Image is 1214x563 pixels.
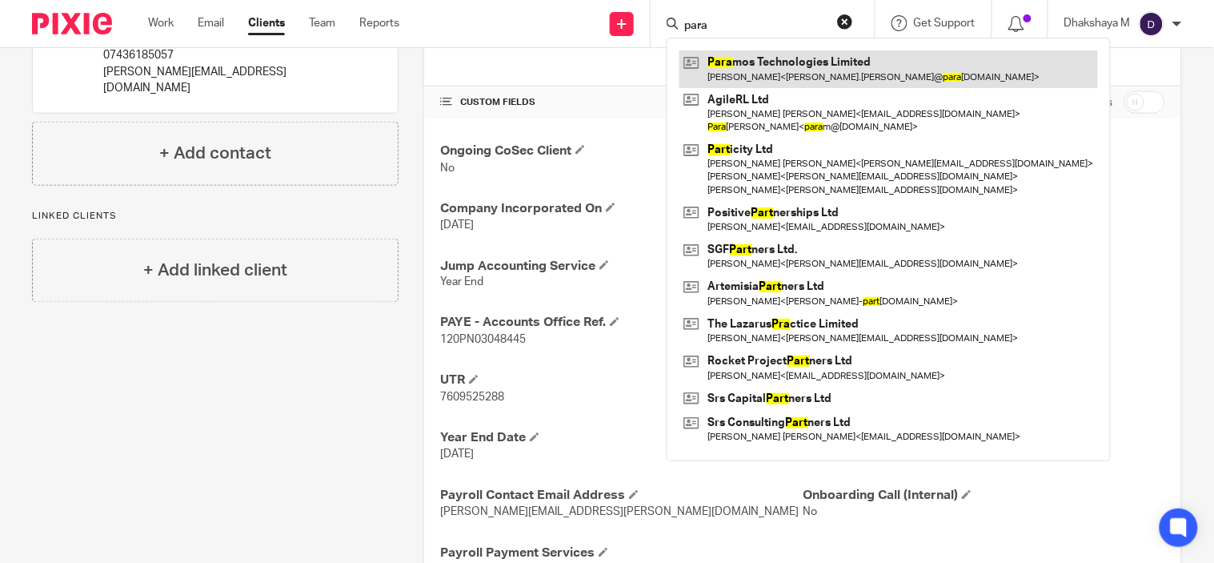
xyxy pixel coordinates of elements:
[103,47,339,63] p: 07436185057
[1139,11,1164,37] img: svg%3E
[440,392,504,404] span: 7609525288
[440,335,526,346] span: 120PN03048445
[143,258,287,283] h4: + Add linked client
[440,372,803,389] h4: UTR
[440,96,803,109] h4: CUSTOM FIELDS
[32,13,112,34] img: Pixie
[148,15,174,31] a: Work
[248,15,285,31] a: Clients
[440,163,455,174] span: No
[440,258,803,275] h4: Jump Accounting Service
[198,15,224,31] a: Email
[440,200,803,217] h4: Company Incorporated On
[803,488,1165,505] h4: Onboarding Call (Internal)
[440,143,803,159] h4: Ongoing CoSec Client
[440,507,799,518] span: [PERSON_NAME][EMAIL_ADDRESS][PERSON_NAME][DOMAIN_NAME]
[32,210,399,223] p: Linked clients
[159,141,271,166] h4: + Add contact
[440,430,803,447] h4: Year End Date
[359,15,399,31] a: Reports
[440,219,474,231] span: [DATE]
[440,449,474,460] span: [DATE]
[440,277,483,288] span: Year End
[803,507,817,518] span: No
[837,14,853,30] button: Clear
[440,315,803,332] h4: PAYE - Accounts Office Ref.
[440,488,803,505] h4: Payroll Contact Email Address
[309,15,335,31] a: Team
[1064,15,1131,31] p: Dhakshaya M
[440,545,803,562] h4: Payroll Payment Services
[103,64,339,97] p: [PERSON_NAME][EMAIL_ADDRESS][DOMAIN_NAME]
[914,18,976,29] span: Get Support
[683,19,827,34] input: Search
